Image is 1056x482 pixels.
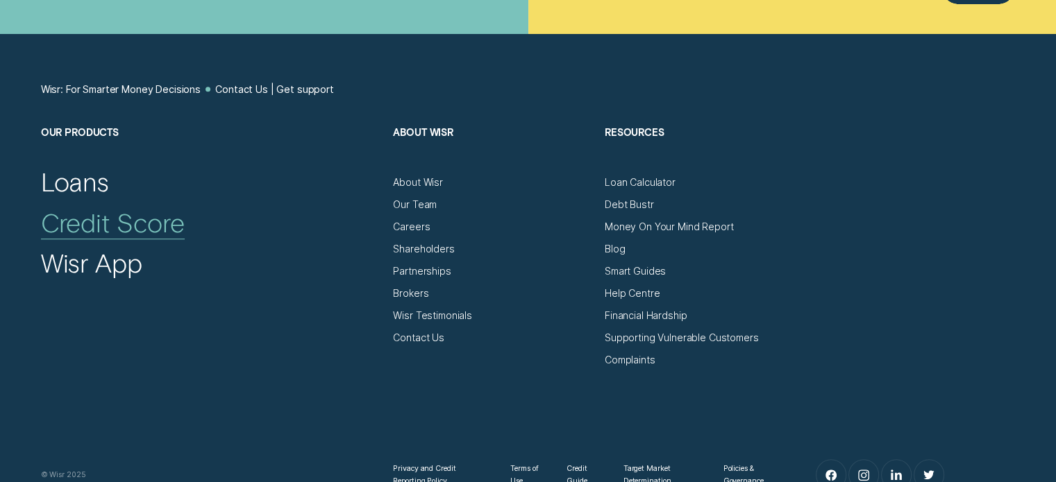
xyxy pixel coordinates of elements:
[605,126,804,176] h2: Resources
[393,265,451,277] a: Partnerships
[605,176,676,189] a: Loan Calculator
[605,198,654,211] a: Debt Bustr
[393,198,437,211] a: Our Team
[393,243,454,255] a: Shareholders
[605,265,666,277] a: Smart Guides
[41,247,142,279] a: Wisr App
[393,221,430,233] a: Careers
[605,287,660,300] a: Help Centre
[393,176,443,189] a: About Wisr
[393,332,444,344] a: Contact Us
[393,287,428,300] a: Brokers
[215,83,334,96] a: Contact Us | Get support
[41,207,185,239] a: Credit Score
[605,221,733,233] a: Money On Your Mind Report
[393,126,592,176] h2: About Wisr
[393,309,472,322] a: Wisr Testimonials
[35,469,387,481] div: © Wisr 2025
[605,309,687,322] a: Financial Hardship
[605,332,759,344] a: Supporting Vulnerable Customers
[41,126,381,176] h2: Our Products
[41,166,110,198] a: Loans
[41,83,201,96] a: Wisr: For Smarter Money Decisions
[605,354,655,366] a: Complaints
[605,243,625,255] a: Blog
